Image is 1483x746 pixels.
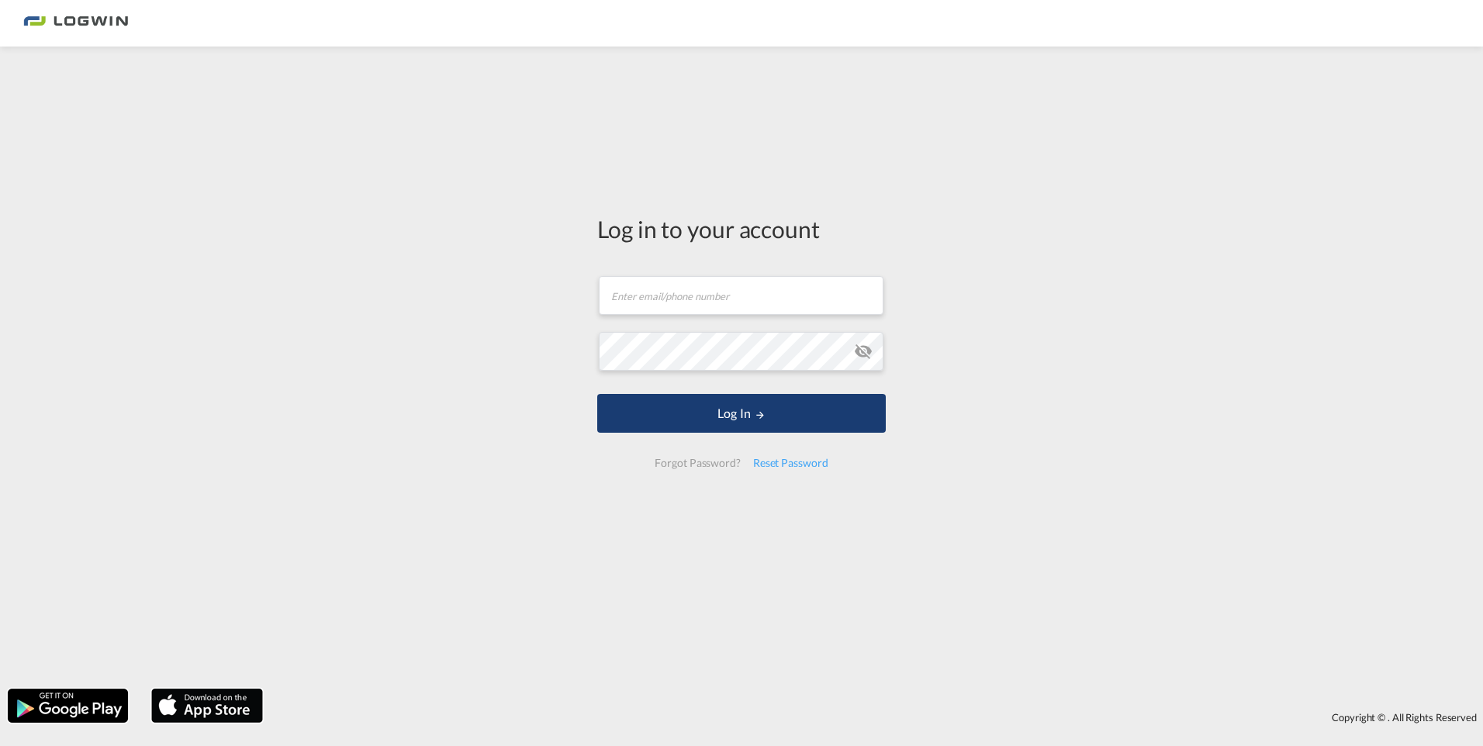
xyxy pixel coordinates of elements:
input: Enter email/phone number [599,276,883,315]
button: LOGIN [597,394,886,433]
img: apple.png [150,687,264,724]
div: Copyright © . All Rights Reserved [271,704,1483,730]
img: 2761ae10d95411efa20a1f5e0282d2d7.png [23,6,128,41]
img: google.png [6,687,130,724]
div: Log in to your account [597,212,886,245]
div: Forgot Password? [648,449,746,477]
md-icon: icon-eye-off [854,342,873,361]
div: Reset Password [747,449,835,477]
